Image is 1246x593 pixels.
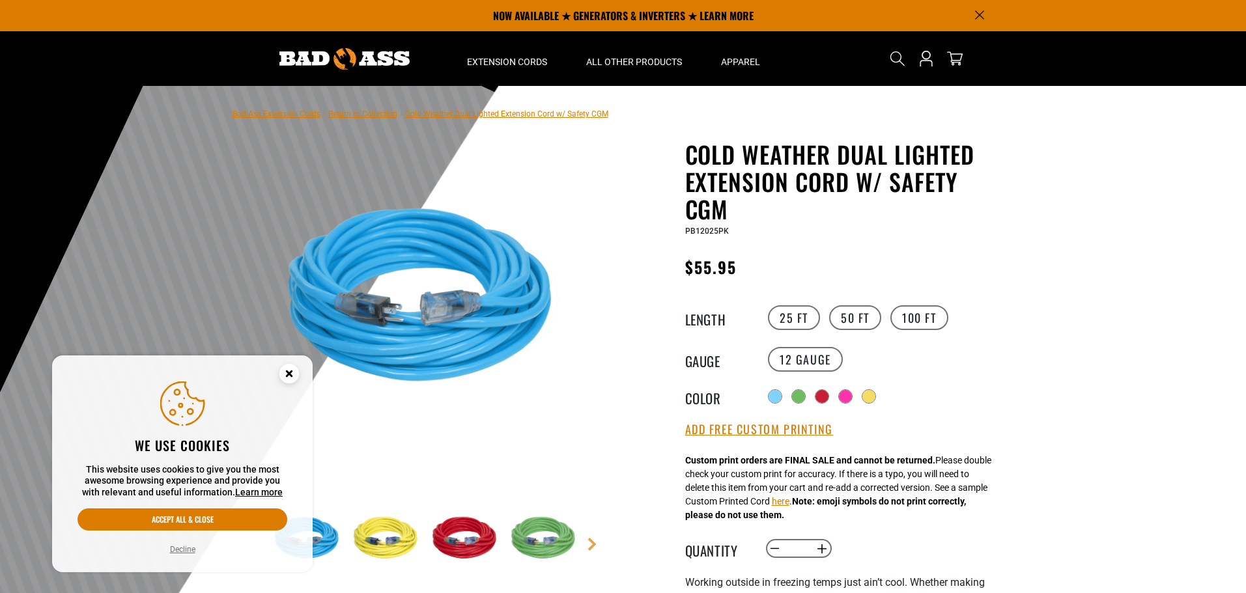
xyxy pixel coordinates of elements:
summary: Extension Cords [447,31,567,86]
h2: We use cookies [78,437,287,454]
label: 12 Gauge [768,347,843,372]
span: All Other Products [586,56,682,68]
a: Bad Ass Extension Cords [233,109,320,118]
summary: Apparel [701,31,780,86]
aside: Cookie Consent [52,355,313,573]
span: › [400,109,403,118]
span: PB12025PK [685,227,729,236]
nav: breadcrumbs [233,105,608,121]
img: Red [429,501,504,577]
span: $55.95 [685,255,737,279]
label: 25 FT [768,305,820,330]
p: This website uses cookies to give you the most awesome browsing experience and provide you with r... [78,464,287,499]
button: Add Free Custom Printing [685,422,833,437]
span: Apparel [721,56,760,68]
div: Please double check your custom print for accuracy. If there is a typo, you will need to delete t... [685,454,991,522]
span: › [323,109,326,118]
span: Cold Weather Dual Lighted Extension Cord w/ Safety CGM [405,109,608,118]
label: 100 FT [890,305,948,330]
button: Decline [166,543,199,556]
img: Yellow [350,501,425,577]
img: Light Blue [271,143,585,457]
img: Bad Ass Extension Cords [279,48,410,70]
strong: Custom print orders are FINAL SALE and cannot be returned. [685,455,935,465]
summary: All Other Products [567,31,701,86]
legend: Length [685,309,750,326]
summary: Search [887,48,908,69]
a: Return to Collection [328,109,397,118]
a: Learn more [235,487,283,497]
label: Quantity [685,540,750,557]
img: Green [507,501,583,577]
a: Next [586,538,599,551]
button: Accept all & close [78,508,287,531]
strong: Note: emoji symbols do not print correctly, please do not use them. [685,496,966,520]
button: here [772,495,789,508]
legend: Color [685,388,750,405]
legend: Gauge [685,351,750,368]
h1: Cold Weather Dual Lighted Extension Cord w/ Safety CGM [685,141,1004,223]
label: 50 FT [829,305,881,330]
span: Extension Cords [467,56,547,68]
